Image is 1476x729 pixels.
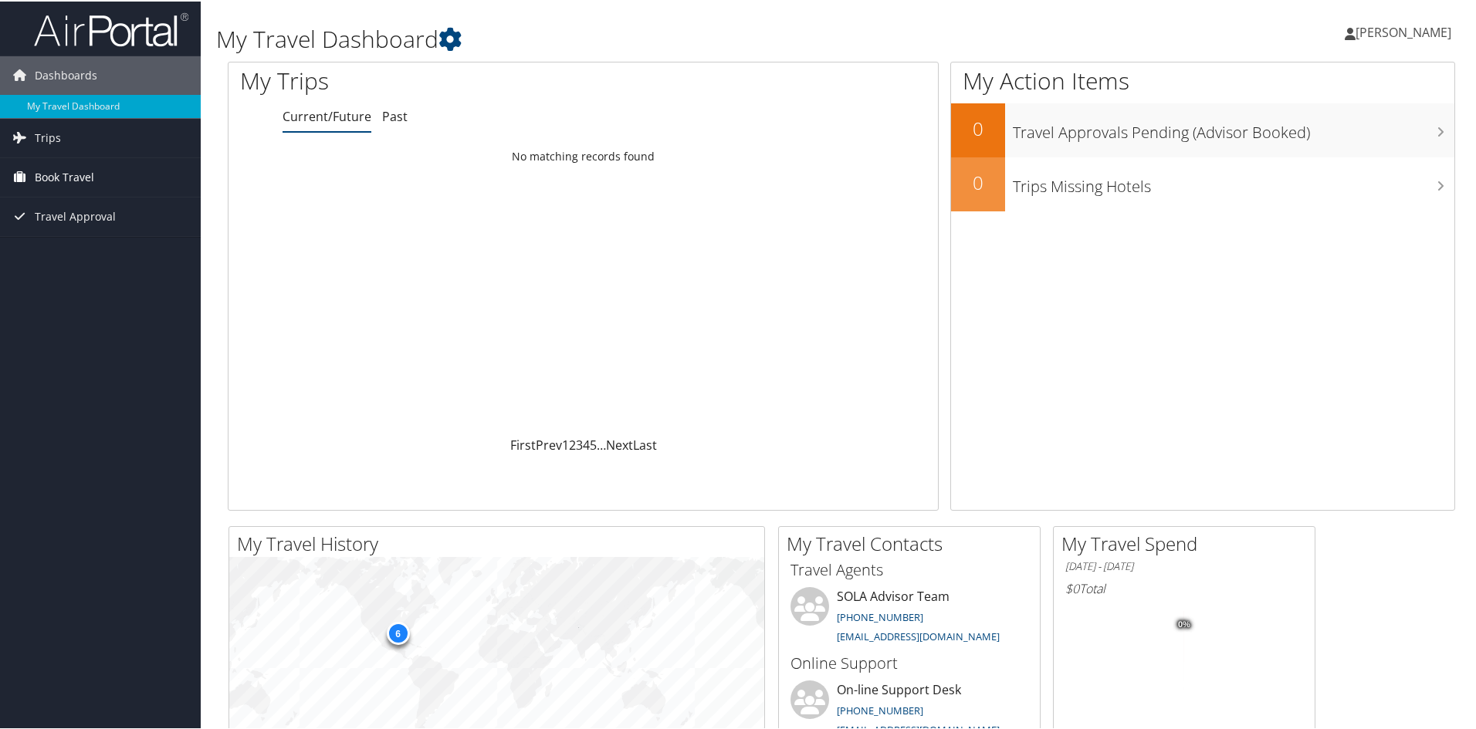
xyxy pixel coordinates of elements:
img: airportal-logo.png [34,10,188,46]
a: Prev [536,435,562,452]
h2: My Travel History [237,529,764,555]
h3: Online Support [790,651,1028,673]
span: Book Travel [35,157,94,195]
span: … [597,435,606,452]
a: First [510,435,536,452]
a: Current/Future [283,106,371,123]
a: 4 [583,435,590,452]
h6: Total [1065,579,1303,596]
h3: Travel Approvals Pending (Advisor Booked) [1013,113,1454,142]
a: [PHONE_NUMBER] [837,609,923,623]
a: 0Trips Missing Hotels [951,156,1454,210]
a: Next [606,435,633,452]
div: 6 [386,620,409,643]
li: SOLA Advisor Team [783,586,1036,649]
span: $0 [1065,579,1079,596]
h3: Trips Missing Hotels [1013,167,1454,196]
a: [PERSON_NAME] [1345,8,1467,54]
a: [PHONE_NUMBER] [837,702,923,716]
h1: My Travel Dashboard [216,22,1050,54]
td: No matching records found [229,141,938,169]
h2: 0 [951,114,1005,140]
span: Travel Approval [35,196,116,235]
a: 2 [569,435,576,452]
h3: Travel Agents [790,558,1028,579]
a: 3 [576,435,583,452]
a: [EMAIL_ADDRESS][DOMAIN_NAME] [837,628,1000,642]
span: Trips [35,117,61,156]
h6: [DATE] - [DATE] [1065,558,1303,572]
h2: My Travel Contacts [787,529,1040,555]
tspan: 0% [1178,619,1190,628]
a: 0Travel Approvals Pending (Advisor Booked) [951,102,1454,156]
a: Last [633,435,657,452]
a: 1 [562,435,569,452]
h1: My Action Items [951,63,1454,96]
a: Past [382,106,408,123]
h2: My Travel Spend [1061,529,1315,555]
h1: My Trips [240,63,631,96]
h2: 0 [951,168,1005,194]
a: 5 [590,435,597,452]
span: [PERSON_NAME] [1356,22,1451,39]
span: Dashboards [35,55,97,93]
